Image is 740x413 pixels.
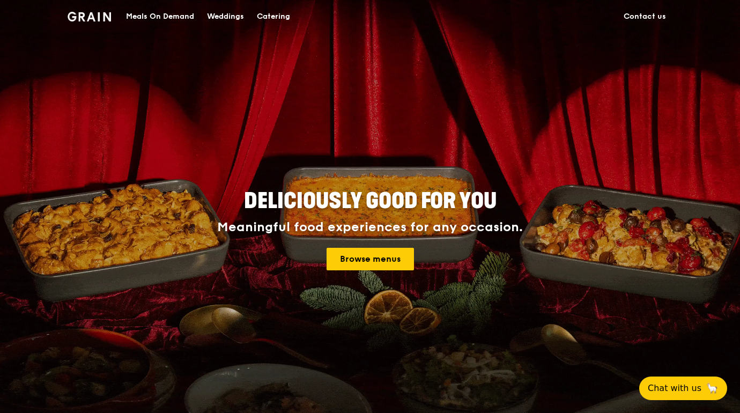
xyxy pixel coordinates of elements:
[617,1,672,33] a: Contact us
[244,188,497,214] span: Deliciously good for you
[706,382,719,395] span: 🦙
[126,1,194,33] div: Meals On Demand
[327,248,414,270] a: Browse menus
[257,1,290,33] div: Catering
[207,1,244,33] div: Weddings
[648,382,701,395] span: Chat with us
[177,220,563,235] div: Meaningful food experiences for any occasion.
[639,377,727,400] button: Chat with us🦙
[250,1,297,33] a: Catering
[68,12,111,21] img: Grain
[201,1,250,33] a: Weddings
